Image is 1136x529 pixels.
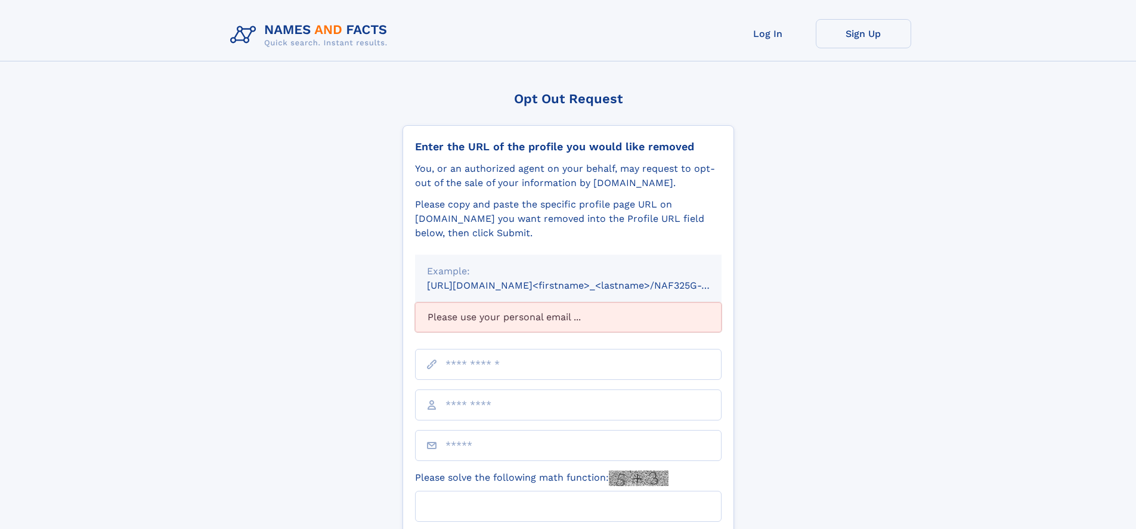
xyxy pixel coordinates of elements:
div: Example: [427,264,710,279]
a: Log In [720,19,816,48]
img: Logo Names and Facts [225,19,397,51]
label: Please solve the following math function: [415,471,668,486]
div: Enter the URL of the profile you would like removed [415,140,722,153]
div: Opt Out Request [403,91,734,106]
div: You, or an authorized agent on your behalf, may request to opt-out of the sale of your informatio... [415,162,722,190]
small: [URL][DOMAIN_NAME]<firstname>_<lastname>/NAF325G-xxxxxxxx [427,280,744,291]
a: Sign Up [816,19,911,48]
div: Please use your personal email ... [415,302,722,332]
div: Please copy and paste the specific profile page URL on [DOMAIN_NAME] you want removed into the Pr... [415,197,722,240]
